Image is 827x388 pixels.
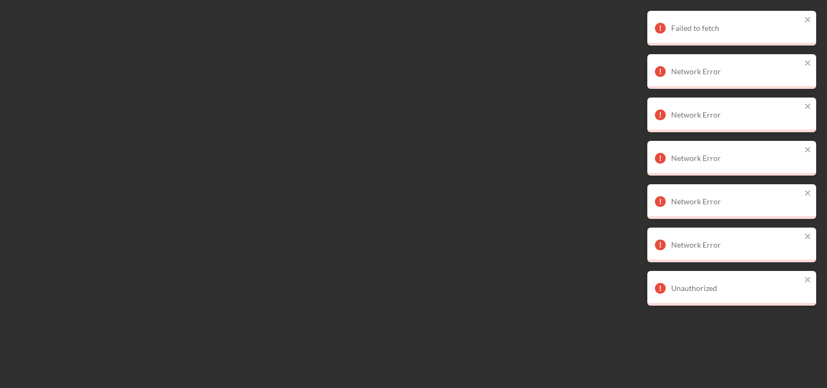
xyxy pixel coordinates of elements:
button: close [804,275,812,286]
div: Network Error [671,197,801,206]
div: Network Error [671,154,801,163]
button: close [804,232,812,242]
button: close [804,189,812,199]
button: close [804,145,812,156]
div: Network Error [671,111,801,119]
div: Network Error [671,241,801,249]
button: close [804,59,812,69]
div: Network Error [671,67,801,76]
div: Failed to fetch [671,24,801,33]
div: Unauthorized [671,284,801,293]
button: close [804,102,812,112]
button: close [804,15,812,25]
